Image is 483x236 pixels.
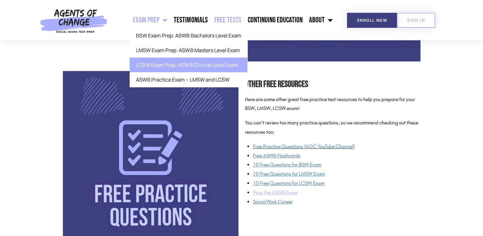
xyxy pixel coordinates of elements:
[253,189,298,195] span: Pass the ASWB Exam
[170,12,211,28] a: Testimonials
[253,199,293,205] a: Social Work Career
[253,153,300,159] a: Free ASWB Flashcards
[244,12,306,28] a: Continuing Education
[245,77,420,92] h2: Other Free Resources
[253,143,355,149] a: Free Practice Questions (AOC YouTube Channel)
[357,18,387,22] span: Enroll Now
[130,72,247,87] a: ASWB Practice Exam – LMSW and LCSW
[130,28,247,43] a: BSW Exam Prep: ASWB Bachelors Level Exam
[253,189,299,195] a: Pass the ASWB Exam
[347,13,397,28] a: Enroll Now
[130,58,247,72] a: LCSW Exam Prep: ASWB Clinical Level Exam
[110,12,336,28] nav: Menu
[245,118,420,137] p: You can’t review too many practice questions, so we recommend checking out these resources too:
[407,18,425,22] span: SIGN IN
[306,12,336,28] a: About
[245,95,420,114] p: Here are some other great free practice test resources to help you prepare for your BSW, LMSW, LC...
[253,171,325,177] a: 10 Free Questions for LMSW Exam
[397,13,435,28] a: SIGN IN
[211,12,244,28] a: Free Tests
[253,161,321,168] a: 10 Free Questions for BSW Exam
[130,43,247,58] a: LMSW Exam Prep: ASWB Masters Level Exam
[130,28,247,87] ul: Exam Prep
[253,180,325,186] a: 10 Free Questions for LCSW Exam
[130,12,170,28] a: Exam Prep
